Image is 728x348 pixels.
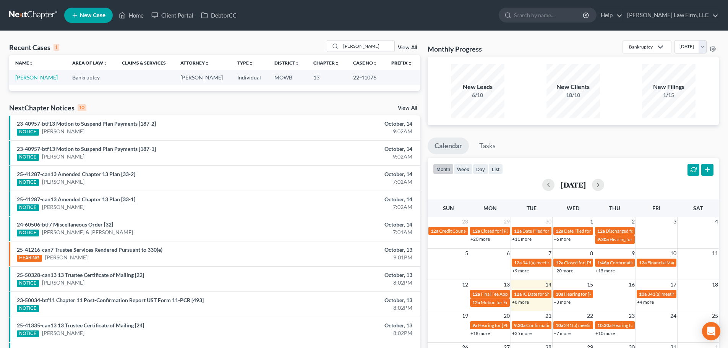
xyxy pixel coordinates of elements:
div: October, 13 [285,246,412,254]
div: 8:02PM [285,279,412,286]
div: New Leads [451,83,504,91]
button: list [488,164,503,174]
span: Final Fee Application Filed for [PERSON_NAME] & [PERSON_NAME] [481,291,618,297]
i: unfold_more [29,61,34,66]
span: 12a [472,291,480,297]
div: October, 13 [285,271,412,279]
span: Date Filed for [PERSON_NAME] [522,228,586,234]
span: Fri [652,205,660,211]
a: +8 more [512,299,529,305]
a: Typeunfold_more [237,60,253,66]
span: 18 [711,280,719,289]
span: Hearing for 1 Big Red, LLC [612,322,664,328]
div: NOTICE [17,305,39,312]
span: 12 [461,280,469,289]
a: Case Nounfold_more [353,60,378,66]
div: NOTICE [17,204,39,211]
span: 16 [628,280,636,289]
span: 7 [548,249,552,258]
span: Motion for Entry of Discharge for [PERSON_NAME] & [PERSON_NAME] [481,299,624,305]
a: Districtunfold_more [274,60,300,66]
span: Hearing for [PERSON_NAME] [478,322,538,328]
span: Discharged for [PERSON_NAME] [606,228,672,234]
div: October, 14 [285,221,412,228]
span: 22 [586,311,594,320]
i: unfold_more [249,61,253,66]
a: [PERSON_NAME] [15,74,58,81]
td: [PERSON_NAME] [174,70,231,84]
span: Date Filed for [PERSON_NAME] & [PERSON_NAME] [564,228,668,234]
span: Tue [527,205,537,211]
span: 30 [545,217,552,226]
div: Recent Cases [9,43,59,52]
a: +20 more [554,268,573,274]
input: Search by name... [514,8,584,22]
span: Confirmation hearing for Apple Central KC [610,260,695,265]
i: unfold_more [103,61,108,66]
div: October, 14 [285,170,412,178]
div: Open Intercom Messenger [702,322,720,340]
span: 15 [586,280,594,289]
span: Confirmation hearing for [PERSON_NAME] [526,322,613,328]
a: Calendar [428,138,469,154]
div: NOTICE [17,129,39,136]
a: 25-41335-can13 13 Trustee Certificate of Mailing [24] [17,322,144,329]
div: 18/10 [546,91,600,99]
a: 23-50034-btf11 Chapter 11 Post-Confirmation Report UST Form 11-PCR [493] [17,297,204,303]
button: month [433,164,454,174]
div: NOTICE [17,154,39,161]
div: NOTICE [17,179,39,186]
a: +9 more [512,268,529,274]
span: Wed [567,205,579,211]
span: 13 [503,280,511,289]
button: day [473,164,488,174]
span: 3 [673,217,677,226]
a: +35 more [512,330,532,336]
a: Chapterunfold_more [313,60,339,66]
span: 29 [503,217,511,226]
span: 11 [711,249,719,258]
span: Hearing for [PERSON_NAME] [610,236,669,242]
span: 4 [714,217,719,226]
div: 7:01AM [285,228,412,236]
a: Home [115,8,148,22]
a: [PERSON_NAME] [42,128,84,135]
a: Help [597,8,623,22]
span: 12a [472,299,480,305]
span: 9 [631,249,636,258]
span: 341(a) meeting for [PERSON_NAME] [522,260,596,265]
a: 23-40957-btf13 Motion to Suspend Plan Payments [187-2] [17,120,156,127]
div: 1/15 [642,91,696,99]
span: Mon [483,205,497,211]
span: 28 [461,217,469,226]
a: [PERSON_NAME] [42,203,84,211]
a: DebtorCC [197,8,240,22]
td: 13 [307,70,347,84]
span: 341(a) meeting for [PERSON_NAME] & [PERSON_NAME] [564,322,678,328]
a: +10 more [595,330,615,336]
span: Sun [443,205,454,211]
div: NOTICE [17,330,39,337]
a: +4 more [637,299,654,305]
span: IC Date for Shield Industries, Inc. [522,291,588,297]
a: [PERSON_NAME] Law Firm, LLC [623,8,718,22]
span: 9a [472,322,477,328]
a: Nameunfold_more [15,60,34,66]
div: 8:02PM [285,304,412,312]
span: 9:30a [597,236,609,242]
span: 19 [461,311,469,320]
span: 12a [514,291,522,297]
span: 8 [589,249,594,258]
a: +7 more [554,330,571,336]
div: NextChapter Notices [9,103,86,112]
div: 9:01PM [285,254,412,261]
i: unfold_more [205,61,209,66]
span: 12a [472,228,480,234]
div: 10 [78,104,86,111]
a: +15 more [595,268,615,274]
div: 7:02AM [285,203,412,211]
span: 10 [670,249,677,258]
div: NOTICE [17,280,39,287]
i: unfold_more [373,61,378,66]
a: Client Portal [148,8,197,22]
